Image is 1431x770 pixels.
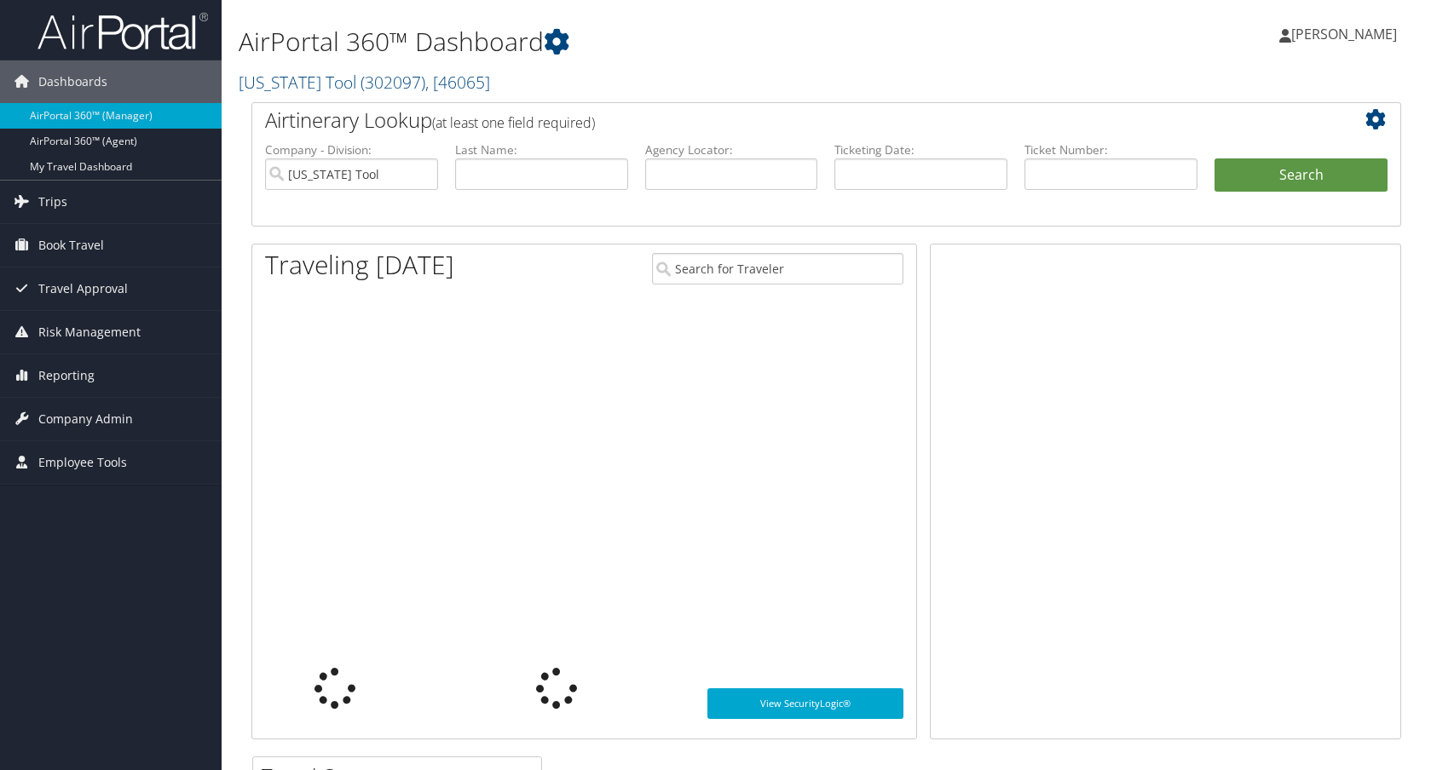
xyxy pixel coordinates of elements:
[652,253,903,284] input: Search for Traveler
[239,24,1022,60] h1: AirPortal 360™ Dashboard
[265,247,454,283] h1: Traveling [DATE]
[645,141,818,158] label: Agency Locator:
[834,141,1007,158] label: Ticketing Date:
[707,688,903,719] a: View SecurityLogic®
[361,71,425,94] span: ( 302097 )
[38,354,95,397] span: Reporting
[38,398,133,440] span: Company Admin
[265,141,438,158] label: Company - Division:
[38,267,128,310] span: Travel Approval
[265,106,1292,135] h2: Airtinerary Lookup
[455,141,628,158] label: Last Name:
[1279,9,1414,60] a: [PERSON_NAME]
[425,71,490,94] span: , [ 46065 ]
[38,11,208,51] img: airportal-logo.png
[432,113,595,132] span: (at least one field required)
[1215,158,1388,192] button: Search
[38,311,141,353] span: Risk Management
[1024,141,1197,158] label: Ticket Number:
[38,181,67,223] span: Trips
[239,71,490,94] a: [US_STATE] Tool
[1291,25,1397,43] span: [PERSON_NAME]
[38,60,107,103] span: Dashboards
[38,224,104,267] span: Book Travel
[38,441,127,484] span: Employee Tools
